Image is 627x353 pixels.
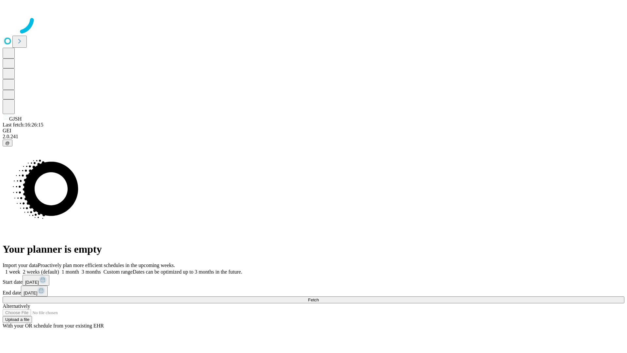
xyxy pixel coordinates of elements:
[5,269,20,275] span: 1 week
[308,297,319,302] span: Fetch
[21,286,48,296] button: [DATE]
[3,243,624,255] h1: Your planner is empty
[82,269,101,275] span: 3 months
[3,128,624,134] div: GEI
[3,262,38,268] span: Import your data
[3,122,43,127] span: Last fetch: 16:26:15
[104,269,133,275] span: Custom range
[3,140,12,146] button: @
[24,291,37,295] span: [DATE]
[3,296,624,303] button: Fetch
[23,275,49,286] button: [DATE]
[9,116,22,122] span: GJSH
[62,269,79,275] span: 1 month
[5,141,10,145] span: @
[23,269,59,275] span: 2 weeks (default)
[3,275,624,286] div: Start date
[3,134,624,140] div: 2.0.241
[3,323,104,328] span: With your OR schedule from your existing EHR
[25,280,39,285] span: [DATE]
[3,303,30,309] span: Alternatively
[133,269,242,275] span: Dates can be optimized up to 3 months in the future.
[3,316,32,323] button: Upload a file
[38,262,175,268] span: Proactively plan more efficient schedules in the upcoming weeks.
[3,286,624,296] div: End date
